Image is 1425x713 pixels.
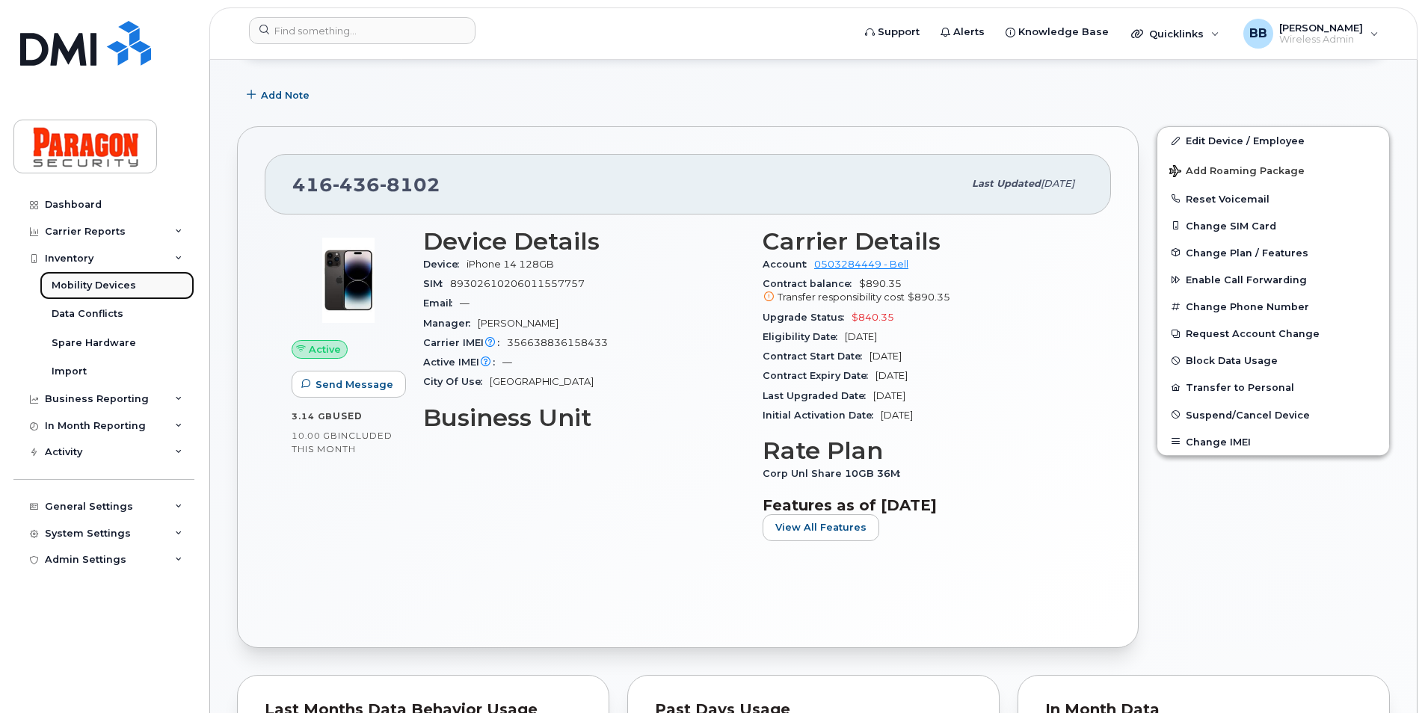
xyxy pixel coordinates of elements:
[423,337,507,348] span: Carrier IMEI
[1157,320,1389,347] button: Request Account Change
[763,468,908,479] span: Corp Unl Share 10GB 36M
[1157,347,1389,374] button: Block Data Usage
[763,259,814,270] span: Account
[763,370,875,381] span: Contract Expiry Date
[1018,25,1109,40] span: Knowledge Base
[875,370,908,381] span: [DATE]
[814,259,908,270] a: 0503284449 - Bell
[763,410,881,421] span: Initial Activation Date
[1157,266,1389,293] button: Enable Call Forwarding
[292,430,338,441] span: 10.00 GB
[292,411,333,422] span: 3.14 GB
[1121,19,1230,49] div: Quicklinks
[292,173,440,196] span: 416
[845,331,877,342] span: [DATE]
[1157,428,1389,455] button: Change IMEI
[763,331,845,342] span: Eligibility Date
[1279,34,1363,46] span: Wireless Admin
[333,410,363,422] span: used
[423,259,467,270] span: Device
[333,173,380,196] span: 436
[930,17,995,47] a: Alerts
[972,178,1041,189] span: Last updated
[423,376,490,387] span: City Of Use
[1157,401,1389,428] button: Suspend/Cancel Device
[908,291,950,303] span: $890.35
[478,318,558,329] span: [PERSON_NAME]
[502,356,512,368] span: —
[775,520,867,534] span: View All Features
[763,312,852,323] span: Upgrade Status
[763,351,870,362] span: Contract Start Date
[261,88,310,102] span: Add Note
[1157,155,1389,185] button: Add Roaming Package
[1157,239,1389,266] button: Change Plan / Features
[1233,19,1389,49] div: Barb Burling
[423,278,450,289] span: SIM
[873,390,905,401] span: [DATE]
[423,228,745,255] h3: Device Details
[763,496,1084,514] h3: Features as of [DATE]
[1186,409,1310,420] span: Suspend/Cancel Device
[778,291,905,303] span: Transfer responsibility cost
[423,356,502,368] span: Active IMEI
[1157,212,1389,239] button: Change SIM Card
[1149,28,1204,40] span: Quicklinks
[309,342,341,356] span: Active
[304,235,393,325] img: image20231002-3703462-njx0qo.jpeg
[316,377,393,392] span: Send Message
[423,297,460,309] span: Email
[763,228,1084,255] h3: Carrier Details
[292,430,393,454] span: included this month
[1157,293,1389,320] button: Change Phone Number
[1157,127,1389,154] a: Edit Device / Employee
[852,312,894,323] span: $840.35
[870,351,902,362] span: [DATE]
[763,278,859,289] span: Contract balance
[878,25,920,40] span: Support
[1279,22,1363,34] span: [PERSON_NAME]
[237,81,322,108] button: Add Note
[881,410,913,421] span: [DATE]
[995,17,1119,47] a: Knowledge Base
[1186,247,1308,258] span: Change Plan / Features
[467,259,554,270] span: iPhone 14 128GB
[460,297,470,309] span: —
[292,371,406,398] button: Send Message
[450,278,585,289] span: 89302610206011557757
[855,17,930,47] a: Support
[1186,274,1307,285] span: Enable Call Forwarding
[423,404,745,431] h3: Business Unit
[763,390,873,401] span: Last Upgraded Date
[490,376,594,387] span: [GEOGRAPHIC_DATA]
[763,437,1084,464] h3: Rate Plan
[763,278,1084,305] span: $890.35
[1249,25,1267,43] span: BB
[1157,185,1389,212] button: Reset Voicemail
[953,25,985,40] span: Alerts
[1157,374,1389,401] button: Transfer to Personal
[380,173,440,196] span: 8102
[1041,178,1074,189] span: [DATE]
[507,337,608,348] span: 356638836158433
[763,514,879,541] button: View All Features
[249,17,475,44] input: Find something...
[1169,165,1305,179] span: Add Roaming Package
[423,318,478,329] span: Manager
